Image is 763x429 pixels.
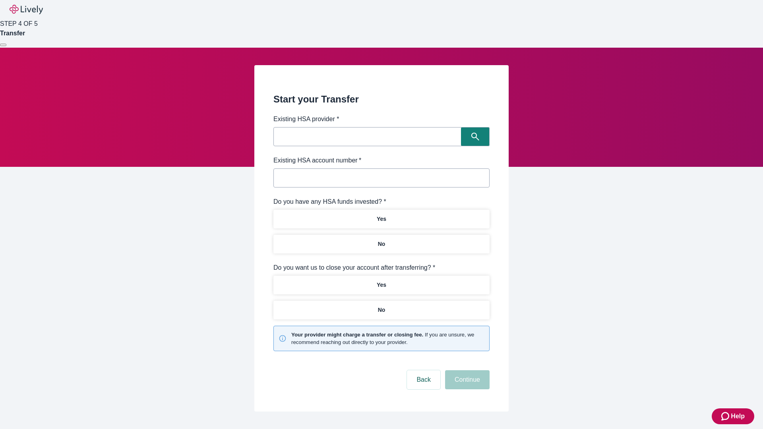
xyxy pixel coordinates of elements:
p: No [378,240,385,248]
label: Existing HSA provider * [273,114,339,124]
p: Yes [377,215,386,223]
button: Search icon [461,127,490,146]
h2: Start your Transfer [273,92,490,106]
svg: Zendesk support icon [721,412,731,421]
button: Yes [273,276,490,294]
button: No [273,235,490,253]
svg: Search icon [471,133,479,141]
button: Yes [273,210,490,228]
img: Lively [10,5,43,14]
input: Search input [276,131,461,142]
p: Yes [377,281,386,289]
label: Do you want us to close your account after transferring? * [273,263,435,272]
span: Help [731,412,745,421]
p: No [378,306,385,314]
small: If you are unsure, we recommend reaching out directly to your provider. [291,331,484,346]
strong: Your provider might charge a transfer or closing fee. [291,332,423,338]
button: No [273,301,490,319]
button: Back [407,370,440,389]
button: Zendesk support iconHelp [712,408,754,424]
label: Existing HSA account number [273,156,361,165]
label: Do you have any HSA funds invested? * [273,197,386,207]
